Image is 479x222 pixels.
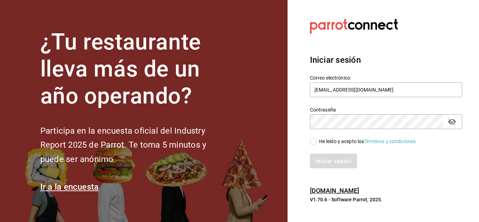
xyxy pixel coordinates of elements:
a: Términos y condiciones. [364,139,417,144]
font: ¿Tu restaurante lleva más de un año operando? [40,29,201,109]
input: Ingresa tu correo electrónico [310,82,462,97]
button: campo de contraseña [446,116,458,128]
a: [DOMAIN_NAME] [310,187,359,194]
font: Correo electrónico [310,75,350,81]
a: Ir a la encuesta [40,182,99,192]
font: He leído y acepto los [319,139,364,144]
font: Contraseña [310,107,336,113]
font: V1.70.6 - Software Parrot, 2025. [310,197,383,202]
font: Iniciar sesión [310,55,361,65]
font: Participa en la encuesta oficial del Industry Report 2025 de Parrot. Te toma 5 minutos y puede se... [40,126,206,164]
